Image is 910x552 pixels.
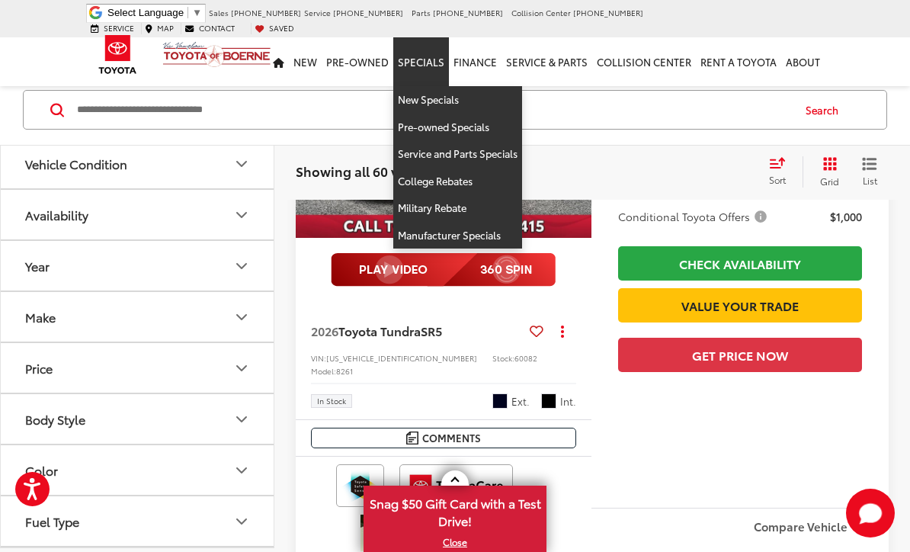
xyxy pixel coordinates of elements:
[696,37,781,86] a: Rent a Toyota
[232,461,251,480] div: Color
[1,445,275,495] button: ColorColor
[561,325,564,337] span: dropdown dots
[338,322,421,339] span: Toyota Tundra
[449,37,501,86] a: Finance
[331,253,556,287] img: full motion video
[25,156,127,171] div: Vehicle Condition
[192,7,202,18] span: ▼
[492,393,508,409] span: Midnight Black Metallic
[560,394,576,409] span: Int.
[289,37,322,86] a: New
[846,489,895,538] button: Toggle Chat Window
[232,155,251,173] div: Vehicle Condition
[25,258,50,273] div: Year
[232,359,251,377] div: Price
[311,428,576,448] button: Comments
[209,7,229,18] span: Sales
[162,41,271,68] img: Vic Vaughan Toyota of Boerne
[232,308,251,326] div: Make
[393,222,522,249] a: Manufacturer Specials
[336,365,353,377] span: 8261
[618,338,862,372] button: Get Price Now
[141,23,178,34] a: Map
[433,7,503,18] span: [PHONE_NUMBER]
[550,317,576,344] button: Actions
[187,7,188,18] span: ​
[1,190,275,239] button: AvailabilityAvailability
[25,412,85,426] div: Body Style
[781,37,825,86] a: About
[851,156,889,187] button: List View
[296,162,442,180] span: Showing all 60 vehicles
[326,352,477,364] span: [US_VEHICLE_IDENTIFICATION_NUMBER]
[618,246,862,281] a: Check Availability
[107,7,202,18] a: Select Language​
[830,209,862,224] span: $1,000
[311,322,338,339] span: 2026
[1,139,275,188] button: Vehicle ConditionVehicle Condition
[592,37,696,86] a: Collision Center
[492,352,514,364] span: Stock:
[339,467,381,504] img: Toyota Safety Sense Vic Vaughan Toyota of Boerne Boerne TX
[393,114,522,141] a: Pre-owned Specials
[618,209,770,224] span: Conditional Toyota Offers
[1,394,275,444] button: Body StyleBody Style
[511,7,571,18] span: Collision Center
[618,209,772,224] button: Conditional Toyota Offers
[25,361,53,375] div: Price
[360,515,432,551] img: /static/brand-toyota/National_Assets/toyota-military-rebate.jpeg?height=48
[393,168,522,195] a: College Rebates
[87,23,138,34] a: Service
[232,512,251,531] div: Fuel Type
[421,322,442,339] span: SR5
[820,174,839,187] span: Grid
[501,37,592,86] a: Service & Parts: Opens in a new tab
[232,410,251,428] div: Body Style
[862,173,877,186] span: List
[393,194,522,222] a: Military Rebate
[412,7,431,18] span: Parts
[75,91,791,128] input: Search by Make, Model, or Keyword
[333,7,403,18] span: [PHONE_NUMBER]
[393,140,522,168] a: Service and Parts Specials
[311,365,336,377] span: Model:
[761,156,803,187] button: Select sort value
[25,310,56,324] div: Make
[304,7,331,18] span: Service
[317,397,346,405] span: In Stock
[1,241,275,290] button: YearYear
[754,520,873,535] label: Compare Vehicle
[402,467,510,504] img: ToyotaCare Vic Vaughan Toyota of Boerne Boerne TX
[232,257,251,275] div: Year
[157,22,174,34] span: Map
[268,37,289,86] a: Home
[25,207,88,222] div: Availability
[393,37,449,86] a: Specials
[406,432,418,444] img: Comments
[803,156,851,187] button: Grid View
[251,23,298,34] a: My Saved Vehicles
[232,206,251,224] div: Availability
[322,37,393,86] a: Pre-Owned
[107,7,184,18] span: Select Language
[573,7,643,18] span: [PHONE_NUMBER]
[393,86,522,114] a: New Specials
[846,489,895,538] svg: Start Chat
[1,343,275,393] button: PricePrice
[89,30,146,79] img: Toyota
[104,22,134,34] span: Service
[25,514,79,528] div: Fuel Type
[514,352,537,364] span: 60082
[511,394,530,409] span: Ext.
[311,323,524,339] a: 2026Toyota TundraSR5
[618,288,862,323] a: Value Your Trade
[311,352,326,364] span: VIN:
[181,23,239,34] a: Contact
[541,393,556,409] span: Sx Black Fabric
[1,496,275,546] button: Fuel TypeFuel Type
[199,22,235,34] span: Contact
[769,173,786,186] span: Sort
[269,22,294,34] span: Saved
[791,91,860,129] button: Search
